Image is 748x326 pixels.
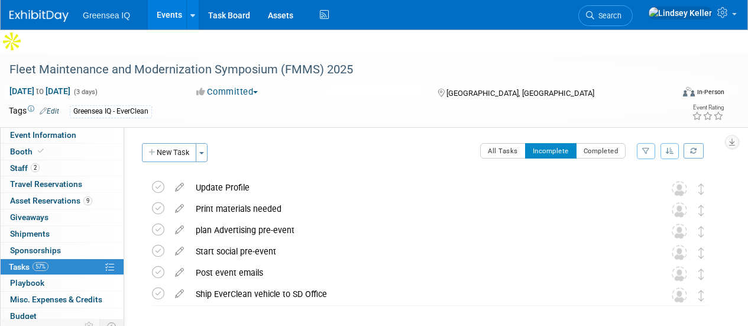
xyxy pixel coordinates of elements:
a: Booth [1,144,124,160]
span: Greensea IQ [83,11,130,20]
a: Travel Reservations [1,176,124,192]
button: Completed [576,143,626,159]
span: 9 [83,196,92,205]
div: Fleet Maintenance and Modernization Symposium (FMMS) 2025 [5,59,663,80]
i: Move task [698,269,704,280]
a: Giveaways [1,209,124,225]
div: In-Person [697,88,724,96]
span: Asset Reservations [10,196,92,205]
span: Shipments [10,229,50,238]
a: Shipments [1,226,124,242]
img: Unassigned [672,266,687,282]
a: Edit [40,107,59,115]
span: (3 days) [73,88,98,96]
div: Print materials needed [190,199,648,219]
span: [GEOGRAPHIC_DATA], [GEOGRAPHIC_DATA] [446,89,594,98]
i: Move task [698,205,704,216]
a: Staff2 [1,160,124,176]
a: edit [169,246,190,257]
i: Booth reservation complete [38,148,44,154]
div: Greensea IQ - EverClean [70,105,152,118]
span: Search [594,11,621,20]
span: [DATE] [DATE] [9,86,71,96]
span: Staff [10,163,40,173]
span: 2 [31,163,40,172]
span: Budget [10,311,37,321]
img: Unassigned [672,245,687,260]
div: Event Rating [692,105,724,111]
span: Giveaways [10,212,48,222]
a: edit [169,289,190,299]
span: Sponsorships [10,246,61,255]
img: Unassigned [672,288,687,303]
span: Travel Reservations [10,179,82,189]
a: Search [578,5,633,26]
a: Refresh [684,143,704,159]
i: Move task [698,290,704,301]
button: All Tasks [480,143,526,159]
td: Tags [9,105,59,118]
i: Move task [698,183,704,195]
span: Booth [10,147,46,156]
i: Move task [698,247,704,259]
img: Lindsey Keller [648,7,713,20]
a: Event Information [1,127,124,143]
span: Misc. Expenses & Credits [10,295,102,304]
img: ExhibitDay [9,10,69,22]
div: plan Advertising pre-event [190,220,648,240]
span: Event Information [10,130,76,140]
div: Post event emails [190,263,648,283]
a: edit [169,204,190,214]
img: Unassigned [672,181,687,196]
img: Unassigned [672,224,687,239]
a: Tasks57% [1,259,124,275]
a: Misc. Expenses & Credits [1,292,124,308]
a: Sponsorships [1,243,124,259]
img: Unassigned [672,202,687,218]
button: Committed [192,86,263,98]
div: Start social pre-event [190,241,648,262]
a: edit [169,267,190,278]
span: Tasks [9,262,48,272]
button: Incomplete [525,143,577,159]
span: to [34,86,46,96]
img: Format-Inperson.png [683,87,695,96]
a: Budget [1,308,124,324]
a: Playbook [1,275,124,291]
a: edit [169,225,190,235]
span: 57% [33,262,48,271]
a: edit [169,182,190,193]
div: Event Format [620,85,724,103]
a: Asset Reservations9 [1,193,124,209]
div: Update Profile [190,177,648,198]
button: New Task [142,143,196,162]
i: Move task [698,226,704,237]
div: Ship EverClean vehicle to SD Office [190,284,648,304]
span: Playbook [10,278,44,288]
